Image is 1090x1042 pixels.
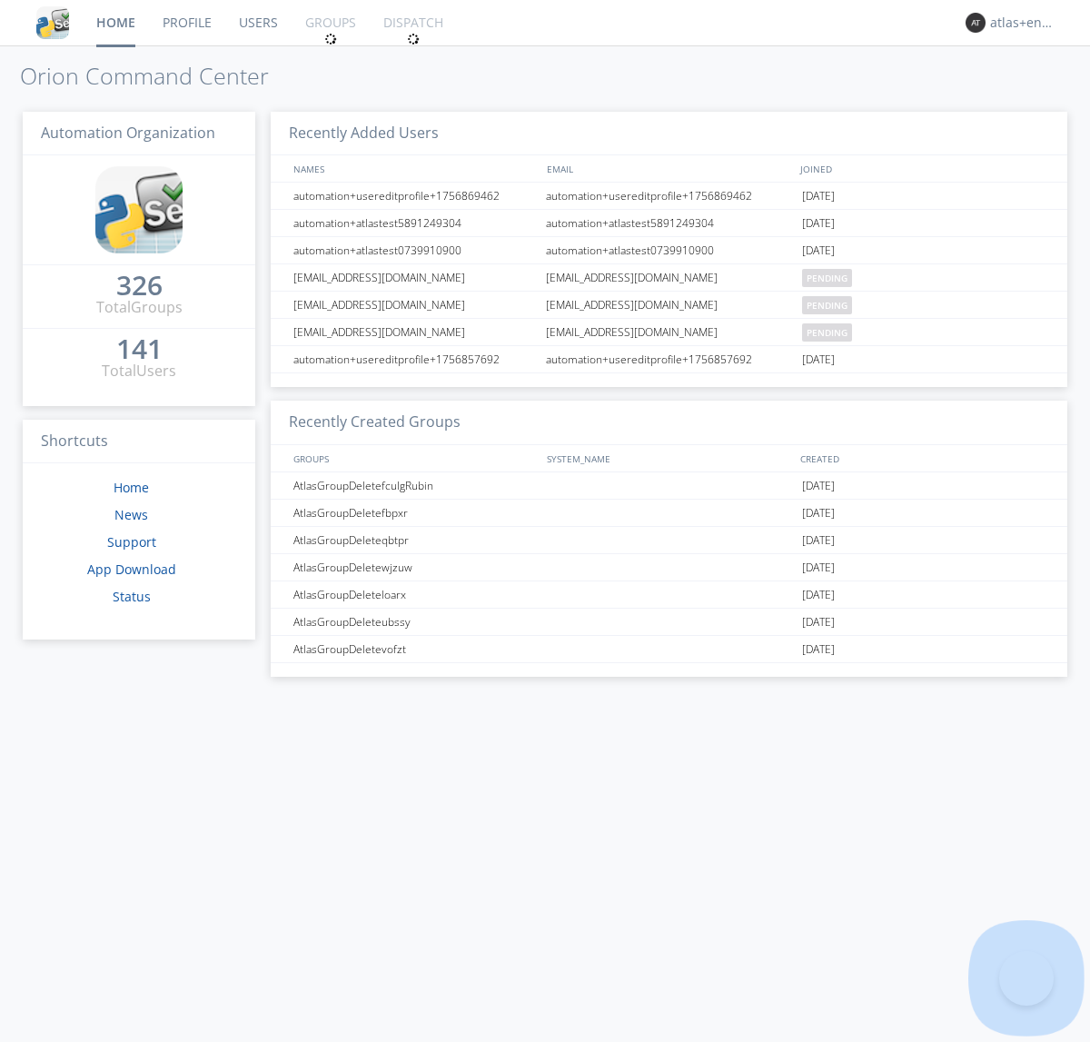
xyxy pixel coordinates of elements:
[289,581,540,608] div: AtlasGroupDeleteloarx
[289,264,540,291] div: [EMAIL_ADDRESS][DOMAIN_NAME]
[116,340,163,361] a: 141
[802,296,852,314] span: pending
[289,472,540,499] div: AtlasGroupDeletefculgRubin
[802,554,835,581] span: [DATE]
[271,581,1067,609] a: AtlasGroupDeleteloarx[DATE]
[802,472,835,500] span: [DATE]
[289,183,540,209] div: automation+usereditprofile+1756869462
[271,554,1067,581] a: AtlasGroupDeletewjzuw[DATE]
[802,346,835,373] span: [DATE]
[407,33,420,45] img: spin.svg
[289,210,540,236] div: automation+atlastest5891249304
[271,112,1067,156] h3: Recently Added Users
[802,500,835,527] span: [DATE]
[796,445,1050,471] div: CREATED
[271,472,1067,500] a: AtlasGroupDeletefculgRubin[DATE]
[95,166,183,253] img: cddb5a64eb264b2086981ab96f4c1ba7
[289,609,540,635] div: AtlasGroupDeleteubssy
[542,155,796,182] div: EMAIL
[271,237,1067,264] a: automation+atlastest0739910900automation+atlastest0739910900[DATE]
[802,527,835,554] span: [DATE]
[41,123,215,143] span: Automation Organization
[541,346,798,372] div: automation+usereditprofile+1756857692
[271,292,1067,319] a: [EMAIL_ADDRESS][DOMAIN_NAME][EMAIL_ADDRESS][DOMAIN_NAME]pending
[271,636,1067,663] a: AtlasGroupDeletevofzt[DATE]
[289,554,540,581] div: AtlasGroupDeletewjzuw
[966,13,986,33] img: 373638.png
[114,479,149,496] a: Home
[289,445,538,471] div: GROUPS
[990,14,1058,32] div: atlas+english0002
[116,276,163,297] a: 326
[541,319,798,345] div: [EMAIL_ADDRESS][DOMAIN_NAME]
[113,588,151,605] a: Status
[541,183,798,209] div: automation+usereditprofile+1756869462
[289,237,540,263] div: automation+atlastest0739910900
[102,361,176,382] div: Total Users
[802,636,835,663] span: [DATE]
[999,951,1054,1006] iframe: Toggle Customer Support
[23,420,255,464] h3: Shortcuts
[289,292,540,318] div: [EMAIL_ADDRESS][DOMAIN_NAME]
[796,155,1050,182] div: JOINED
[802,323,852,342] span: pending
[289,346,540,372] div: automation+usereditprofile+1756857692
[116,340,163,358] div: 141
[802,237,835,264] span: [DATE]
[324,33,337,45] img: spin.svg
[542,445,796,471] div: SYSTEM_NAME
[114,506,148,523] a: News
[541,292,798,318] div: [EMAIL_ADDRESS][DOMAIN_NAME]
[289,636,540,662] div: AtlasGroupDeletevofzt
[271,183,1067,210] a: automation+usereditprofile+1756869462automation+usereditprofile+1756869462[DATE]
[802,269,852,287] span: pending
[289,500,540,526] div: AtlasGroupDeletefbpxr
[541,264,798,291] div: [EMAIL_ADDRESS][DOMAIN_NAME]
[802,609,835,636] span: [DATE]
[289,319,540,345] div: [EMAIL_ADDRESS][DOMAIN_NAME]
[802,581,835,609] span: [DATE]
[271,210,1067,237] a: automation+atlastest5891249304automation+atlastest5891249304[DATE]
[802,210,835,237] span: [DATE]
[541,237,798,263] div: automation+atlastest0739910900
[271,319,1067,346] a: [EMAIL_ADDRESS][DOMAIN_NAME][EMAIL_ADDRESS][DOMAIN_NAME]pending
[107,533,156,551] a: Support
[271,527,1067,554] a: AtlasGroupDeleteqbtpr[DATE]
[271,346,1067,373] a: automation+usereditprofile+1756857692automation+usereditprofile+1756857692[DATE]
[802,183,835,210] span: [DATE]
[96,297,183,318] div: Total Groups
[271,609,1067,636] a: AtlasGroupDeleteubssy[DATE]
[116,276,163,294] div: 326
[289,155,538,182] div: NAMES
[289,527,540,553] div: AtlasGroupDeleteqbtpr
[541,210,798,236] div: automation+atlastest5891249304
[271,401,1067,445] h3: Recently Created Groups
[271,264,1067,292] a: [EMAIL_ADDRESS][DOMAIN_NAME][EMAIL_ADDRESS][DOMAIN_NAME]pending
[87,561,176,578] a: App Download
[271,500,1067,527] a: AtlasGroupDeletefbpxr[DATE]
[36,6,69,39] img: cddb5a64eb264b2086981ab96f4c1ba7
